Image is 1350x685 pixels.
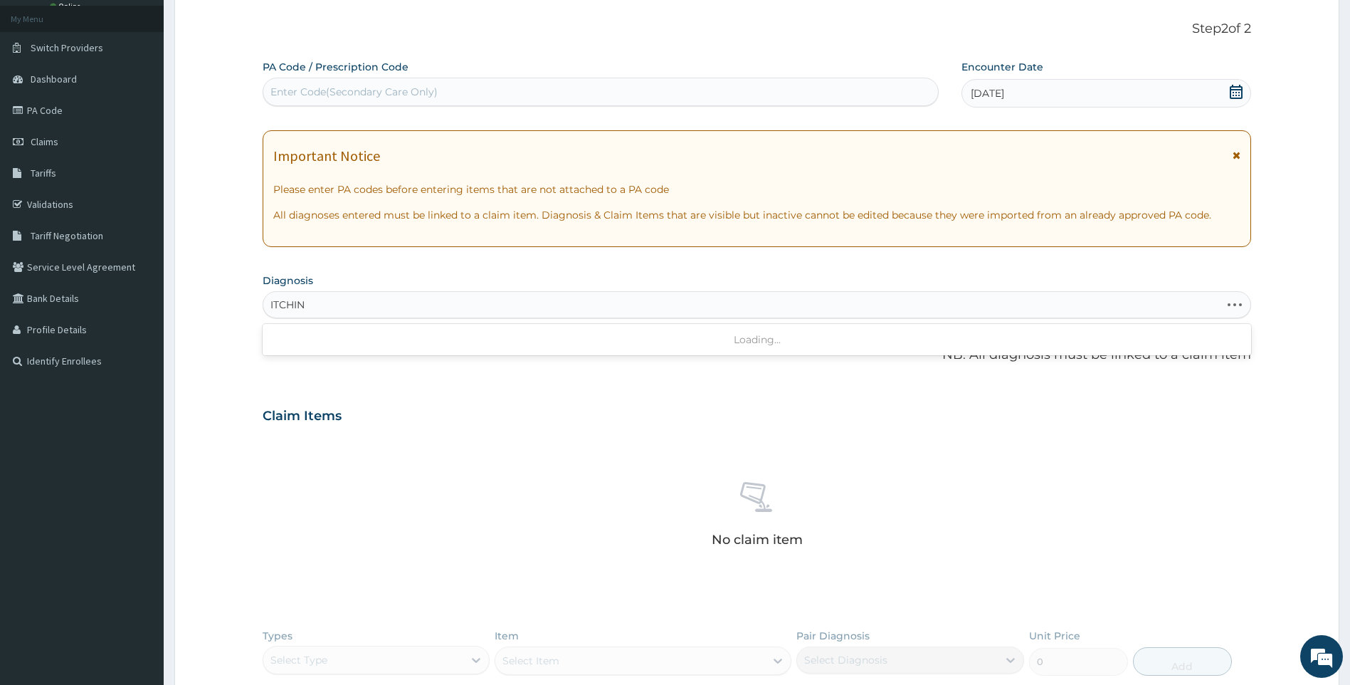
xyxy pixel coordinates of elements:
label: Diagnosis [263,273,313,288]
div: Loading... [263,327,1252,352]
span: Switch Providers [31,41,103,54]
a: Online [50,1,84,11]
span: Tariff Negotiation [31,229,103,242]
img: d_794563401_company_1708531726252_794563401 [26,71,58,107]
textarea: Type your message and hit 'Enter' [7,389,271,439]
p: No claim item [712,533,803,547]
span: Dashboard [31,73,77,85]
span: Tariffs [31,167,56,179]
div: Minimize live chat window [233,7,268,41]
span: Claims [31,135,58,148]
p: Please enter PA codes before entering items that are not attached to a PA code [273,182,1241,197]
p: All diagnoses entered must be linked to a claim item. Diagnosis & Claim Items that are visible bu... [273,208,1241,222]
h3: Claim Items [263,409,342,424]
div: Enter Code(Secondary Care Only) [270,85,438,99]
label: Encounter Date [961,60,1043,74]
span: [DATE] [971,86,1004,100]
label: PA Code / Prescription Code [263,60,408,74]
h1: Important Notice [273,148,380,164]
p: Step 2 of 2 [263,21,1252,37]
span: We're online! [83,179,196,323]
div: Chat with us now [74,80,239,98]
